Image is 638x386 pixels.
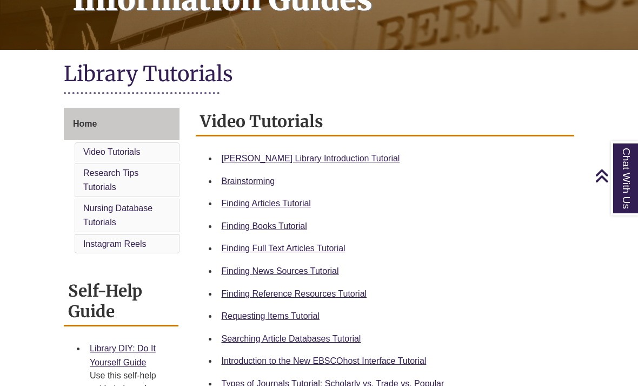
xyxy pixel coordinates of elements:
a: Nursing Database Tutorials [83,204,152,227]
a: Searching Article Databases Tutorial [222,334,361,343]
a: Finding Full Text Articles Tutorial [222,244,345,253]
a: Finding Books Tutorial [222,221,307,231]
h2: Video Tutorials [196,108,575,136]
a: Introduction to the New EBSCOhost Interface Tutorial [222,356,427,365]
h1: Library Tutorials [64,61,574,89]
a: Finding News Sources Tutorial [222,266,339,276]
a: [PERSON_NAME] Library Introduction Tutorial [222,154,400,163]
a: Brainstorming [222,176,275,186]
span: Home [73,119,97,128]
a: Library DIY: Do It Yourself Guide [90,344,156,367]
a: Back to Top [595,168,635,183]
a: Finding Reference Resources Tutorial [222,289,367,298]
a: Instagram Reels [83,239,147,248]
a: Video Tutorials [83,147,141,156]
a: Requesting Items Tutorial [222,311,320,320]
a: Research Tips Tutorials [83,168,138,192]
h2: Self-Help Guide [64,277,178,326]
a: Finding Articles Tutorial [222,199,311,208]
div: Guide Page Menu [64,108,180,256]
a: Home [64,108,180,140]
